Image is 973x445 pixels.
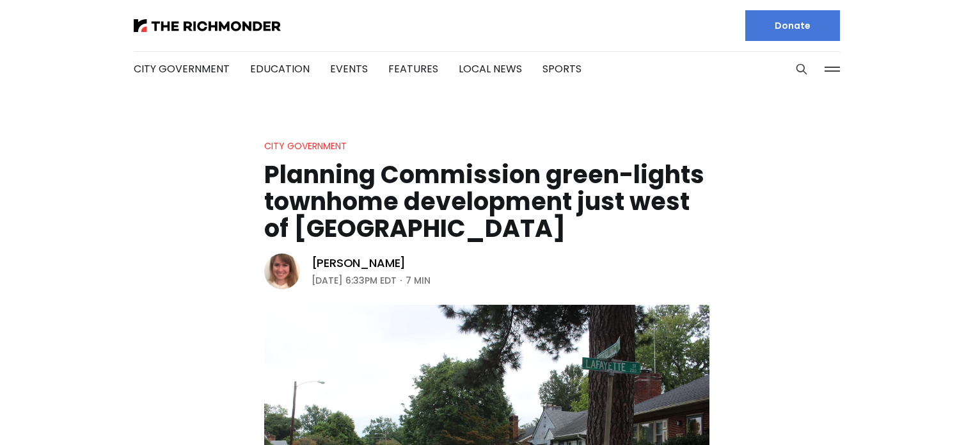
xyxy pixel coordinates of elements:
[792,60,811,79] button: Search this site
[459,61,522,76] a: Local News
[264,140,347,152] a: City Government
[134,19,281,32] img: The Richmonder
[388,61,438,76] a: Features
[250,61,310,76] a: Education
[264,254,300,289] img: Sarah Vogelsong
[134,61,230,76] a: City Government
[312,255,406,271] a: [PERSON_NAME]
[542,61,581,76] a: Sports
[264,161,709,242] h1: Planning Commission green-lights townhome development just west of [GEOGRAPHIC_DATA]
[745,10,840,41] a: Donate
[330,61,368,76] a: Events
[312,273,397,288] time: [DATE] 6:33PM EDT
[406,273,431,288] span: 7 min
